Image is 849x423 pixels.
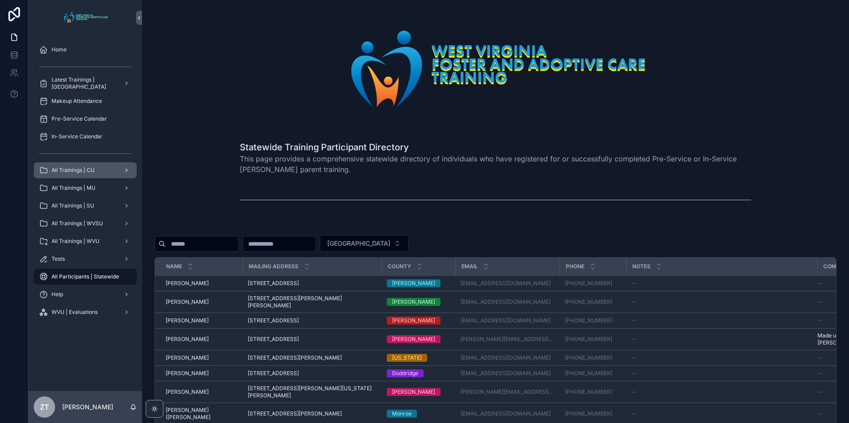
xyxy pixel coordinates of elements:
a: [STREET_ADDRESS] [248,336,376,343]
a: [PERSON_NAME] ([PERSON_NAME] [166,407,237,421]
div: Doddridge [392,369,418,377]
a: [PHONE_NUMBER] [565,317,612,324]
button: Select Button [320,235,409,252]
img: App logo [61,11,110,25]
span: [PERSON_NAME] [166,298,209,305]
a: [PERSON_NAME][EMAIL_ADDRESS][DOMAIN_NAME] [460,336,554,343]
a: [PERSON_NAME][EMAIL_ADDRESS][DOMAIN_NAME] [460,388,554,396]
a: [EMAIL_ADDRESS][DOMAIN_NAME] [460,280,551,287]
a: [PHONE_NUMBER] [565,298,621,305]
a: [PERSON_NAME] [166,354,237,361]
a: [PHONE_NUMBER] [565,280,621,287]
a: [PHONE_NUMBER] [565,370,621,377]
a: All Trainings | WVU [34,233,137,249]
span: -- [631,388,637,396]
a: [EMAIL_ADDRESS][DOMAIN_NAME] [460,280,554,287]
a: Latest Trainings | [GEOGRAPHIC_DATA] [34,75,137,91]
span: Latest Trainings | [GEOGRAPHIC_DATA] [52,76,116,90]
a: [PERSON_NAME] [387,335,450,343]
span: Home [52,46,67,53]
span: [STREET_ADDRESS][PERSON_NAME][US_STATE][PERSON_NAME] [248,385,376,399]
a: [EMAIL_ADDRESS][DOMAIN_NAME] [460,354,554,361]
a: -- [631,370,812,377]
a: [EMAIL_ADDRESS][DOMAIN_NAME] [460,298,551,305]
span: This page provides a comprehensive statewide directory of individuals who have registered for or ... [240,153,751,175]
a: -- [631,336,812,343]
span: -- [817,410,823,417]
a: Home [34,42,137,58]
span: WVU | Evaluations [52,309,98,316]
a: All Trainings | SU [34,198,137,214]
div: Monroe [392,410,412,418]
span: [PERSON_NAME] [166,354,209,361]
a: [PHONE_NUMBER] [565,298,612,305]
a: [PHONE_NUMBER] [565,388,612,396]
a: -- [631,410,812,417]
a: [US_STATE] [387,354,450,362]
span: All Trainings | CU [52,167,95,174]
a: [EMAIL_ADDRESS][DOMAIN_NAME] [460,370,551,377]
span: [STREET_ADDRESS] [248,370,299,377]
a: Tests [34,251,137,267]
a: [PHONE_NUMBER] [565,370,612,377]
a: [PERSON_NAME] [166,280,237,287]
a: -- [631,280,812,287]
span: Notes [632,263,651,270]
span: -- [817,298,823,305]
div: [US_STATE] [392,354,422,362]
a: [EMAIL_ADDRESS][DOMAIN_NAME] [460,298,554,305]
a: [EMAIL_ADDRESS][DOMAIN_NAME] [460,410,551,417]
div: scrollable content [28,35,142,332]
span: All Trainings | WVU [52,238,99,245]
a: [EMAIL_ADDRESS][DOMAIN_NAME] [460,317,554,324]
span: Email [461,263,478,270]
span: [STREET_ADDRESS][PERSON_NAME] [248,354,342,361]
a: In-Service Calendar [34,129,137,145]
span: [STREET_ADDRESS][PERSON_NAME] [248,410,342,417]
span: All Trainings | MU [52,184,95,192]
span: ZT [40,402,49,412]
span: [STREET_ADDRESS] [248,280,299,287]
a: Doddridge [387,369,450,377]
span: [PERSON_NAME] [166,370,209,377]
span: Pre-Service Calendar [52,115,107,122]
span: -- [817,317,823,324]
a: [PHONE_NUMBER] [565,410,612,417]
a: All Participants | Statewide [34,269,137,285]
a: [PERSON_NAME] [166,388,237,396]
a: Pre-Service Calendar [34,111,137,127]
span: [PERSON_NAME] [166,388,209,396]
span: -- [631,280,637,287]
a: Makeup Attendance [34,93,137,109]
span: -- [631,317,637,324]
span: -- [631,370,637,377]
h1: Statewide Training Participant Directory [240,141,751,153]
a: [STREET_ADDRESS][PERSON_NAME] [248,354,376,361]
a: -- [631,298,812,305]
a: [EMAIL_ADDRESS][DOMAIN_NAME] [460,317,551,324]
span: Mailing Address [249,263,298,270]
span: Tests [52,255,65,262]
a: [EMAIL_ADDRESS][DOMAIN_NAME] [460,354,551,361]
a: -- [631,354,812,361]
span: Makeup Attendance [52,98,102,105]
span: All Participants | Statewide [52,273,119,280]
a: [PHONE_NUMBER] [565,354,621,361]
a: [PHONE_NUMBER] [565,336,621,343]
a: [PERSON_NAME] [387,279,450,287]
span: Phone [566,263,584,270]
span: -- [817,354,823,361]
a: Monroe [387,410,450,418]
div: [PERSON_NAME] [392,298,435,306]
a: [EMAIL_ADDRESS][DOMAIN_NAME] [460,410,554,417]
span: [PERSON_NAME] [166,336,209,343]
a: WVU | Evaluations [34,304,137,320]
span: [PERSON_NAME] [166,317,209,324]
a: -- [631,317,812,324]
a: [PERSON_NAME] [387,388,450,396]
a: [PERSON_NAME] [387,298,450,306]
a: [STREET_ADDRESS][PERSON_NAME][PERSON_NAME] [248,295,376,309]
a: [PHONE_NUMBER] [565,280,612,287]
a: [PHONE_NUMBER] [565,354,612,361]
